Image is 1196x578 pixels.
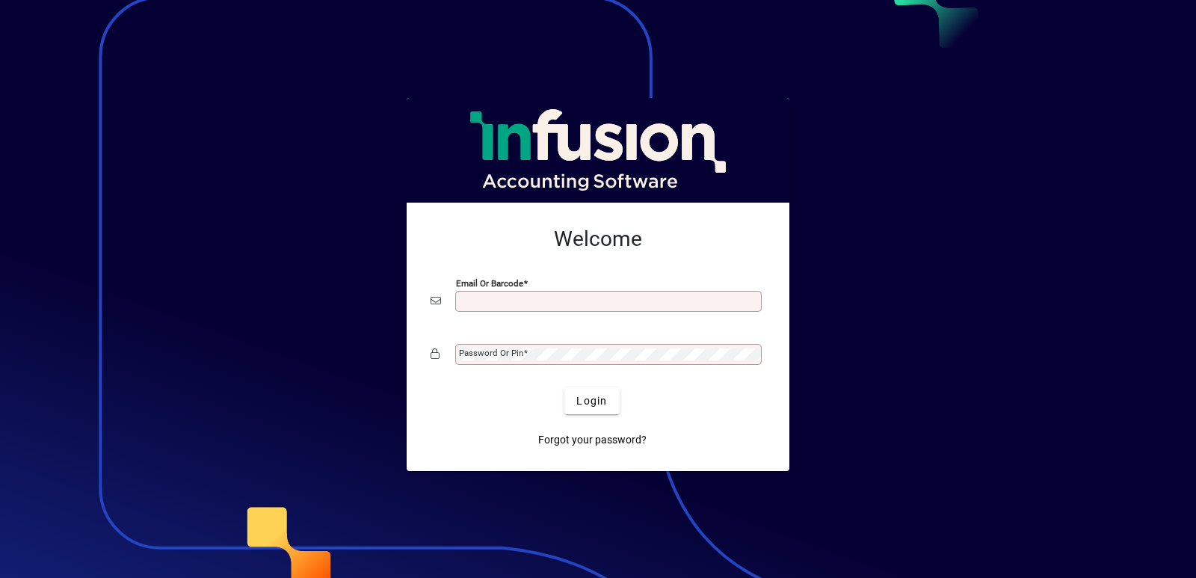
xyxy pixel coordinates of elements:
h2: Welcome [431,227,765,252]
span: Login [576,393,607,409]
span: Forgot your password? [538,432,647,448]
mat-label: Email or Barcode [456,278,523,289]
mat-label: Password or Pin [459,348,523,358]
a: Forgot your password? [532,426,653,453]
button: Login [564,387,619,414]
